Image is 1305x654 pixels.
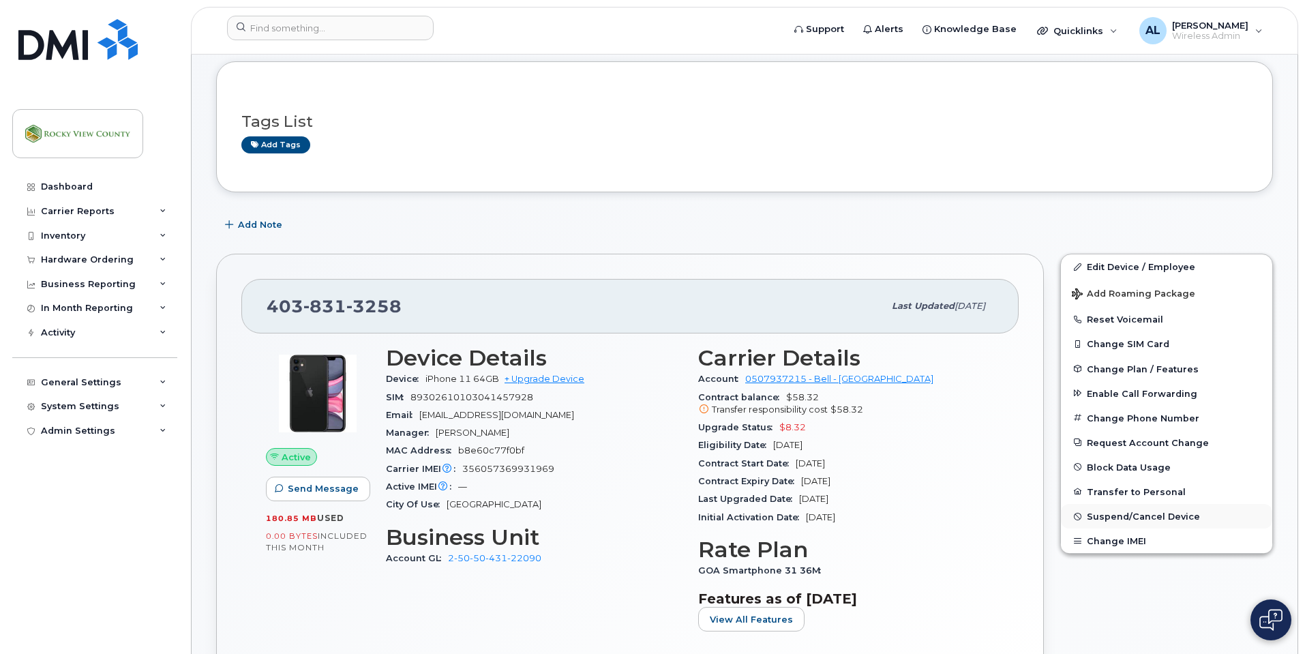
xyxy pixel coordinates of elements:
h3: Rate Plan [698,537,994,562]
button: Add Note [216,213,294,237]
span: Suspend/Cancel Device [1087,511,1200,522]
span: 831 [303,296,346,316]
span: Enable Call Forwarding [1087,388,1197,398]
span: [EMAIL_ADDRESS][DOMAIN_NAME] [419,410,574,420]
span: — [458,481,467,492]
span: Active [282,451,311,464]
a: Edit Device / Employee [1061,254,1272,279]
a: Add tags [241,136,310,153]
a: 0507937215 - Bell - [GEOGRAPHIC_DATA] [745,374,933,384]
span: Last updated [892,301,955,311]
a: Alerts [854,16,913,43]
button: Suspend/Cancel Device [1061,504,1272,529]
span: 3258 [346,296,402,316]
button: Transfer to Personal [1061,479,1272,504]
span: SIM [386,392,410,402]
h3: Device Details [386,346,682,370]
a: + Upgrade Device [505,374,584,384]
span: City Of Use [386,499,447,509]
button: Change SIM Card [1061,331,1272,356]
span: 403 [267,296,402,316]
span: $8.32 [779,422,806,432]
span: Active IMEI [386,481,458,492]
span: Send Message [288,482,359,495]
span: 0.00 Bytes [266,531,318,541]
span: [DATE] [799,494,828,504]
span: Last Upgraded Date [698,494,799,504]
img: Open chat [1259,609,1282,631]
span: Knowledge Base [934,23,1017,36]
span: Change Plan / Features [1087,363,1199,374]
h3: Tags List [241,113,1248,130]
button: View All Features [698,607,805,631]
span: [DATE] [801,476,830,486]
span: 356057369931969 [462,464,554,474]
h3: Carrier Details [698,346,994,370]
span: Eligibility Date [698,440,773,450]
a: Knowledge Base [913,16,1026,43]
span: AL [1145,23,1160,39]
span: Initial Activation Date [698,512,806,522]
span: Contract Start Date [698,458,796,469]
span: Contract Expiry Date [698,476,801,486]
span: [DATE] [796,458,825,469]
span: Account GL [386,553,448,563]
span: used [317,513,344,523]
span: [PERSON_NAME] [436,428,509,438]
button: Request Account Change [1061,430,1272,455]
a: Support [785,16,854,43]
input: Find something... [227,16,434,40]
div: Austin Littmann [1130,17,1272,44]
span: Add Note [238,218,282,231]
button: Block Data Usage [1061,455,1272,479]
span: [DATE] [806,512,835,522]
button: Change Plan / Features [1061,357,1272,381]
h3: Features as of [DATE] [698,591,994,607]
span: $58.32 [830,404,863,415]
span: Account [698,374,745,384]
span: iPhone 11 64GB [425,374,499,384]
button: Change Phone Number [1061,406,1272,430]
span: Manager [386,428,436,438]
span: View All Features [710,613,793,626]
div: Quicklinks [1027,17,1127,44]
span: Support [806,23,844,36]
img: iPhone_11.jpg [277,353,359,434]
span: Wireless Admin [1172,31,1248,42]
span: [PERSON_NAME] [1172,20,1248,31]
span: [DATE] [955,301,985,311]
button: Add Roaming Package [1061,279,1272,307]
span: 89302610103041457928 [410,392,533,402]
h3: Business Unit [386,525,682,550]
span: MAC Address [386,445,458,456]
a: 2-50-50-431-22090 [448,553,541,563]
span: Device [386,374,425,384]
span: 180.85 MB [266,514,317,523]
span: Carrier IMEI [386,464,462,474]
span: [GEOGRAPHIC_DATA] [447,499,541,509]
span: Alerts [875,23,903,36]
span: GOA Smartphone 31 36M [698,565,828,576]
button: Send Message [266,477,370,501]
button: Enable Call Forwarding [1061,381,1272,406]
span: Quicklinks [1053,25,1103,36]
button: Change IMEI [1061,529,1272,553]
span: $58.32 [698,392,994,417]
span: b8e60c77f0bf [458,445,524,456]
span: Email [386,410,419,420]
span: Add Roaming Package [1072,288,1195,301]
span: Contract balance [698,392,786,402]
span: Transfer responsibility cost [712,404,828,415]
button: Reset Voicemail [1061,307,1272,331]
span: Upgrade Status [698,422,779,432]
span: [DATE] [773,440,802,450]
